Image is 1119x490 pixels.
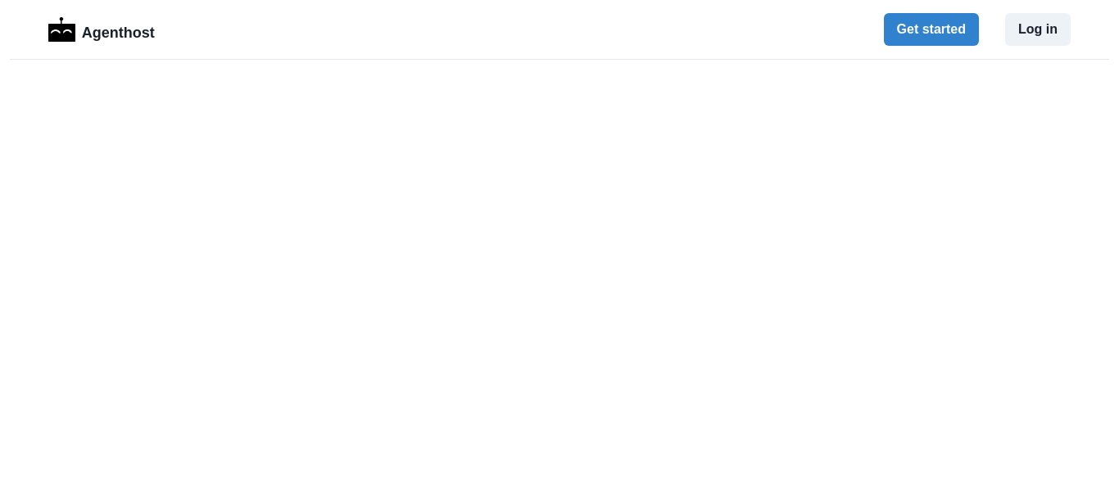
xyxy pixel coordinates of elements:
p: Agenthost [82,16,155,44]
button: Get started [884,13,979,46]
img: Logo [48,17,75,42]
button: Log in [1005,13,1071,46]
a: LogoAgenthost [48,16,155,44]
